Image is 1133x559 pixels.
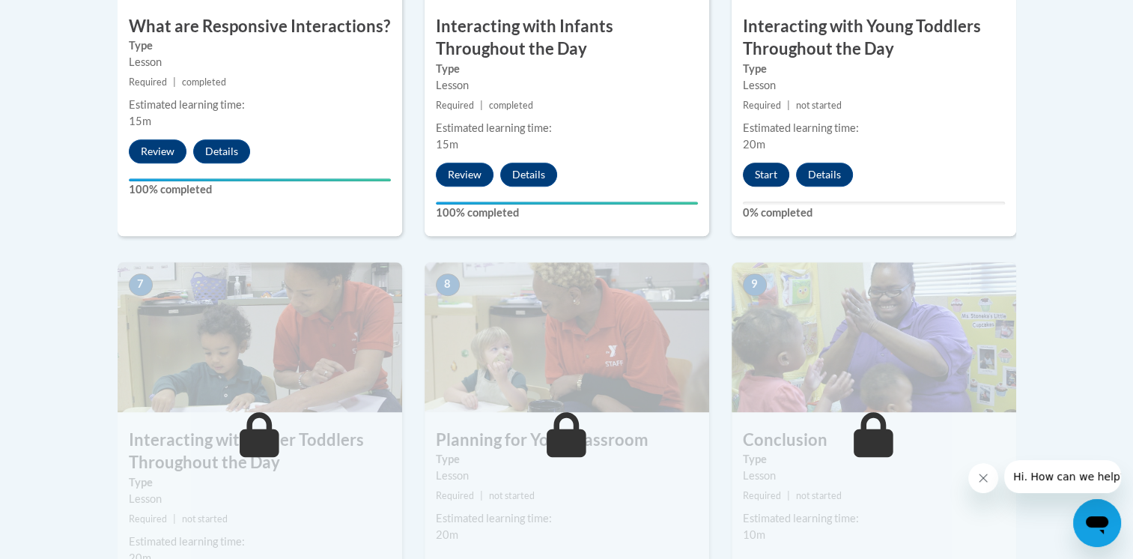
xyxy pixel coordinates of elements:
[489,490,535,501] span: not started
[129,491,391,507] div: Lesson
[500,163,557,187] button: Details
[480,490,483,501] span: |
[129,474,391,491] label: Type
[129,534,391,550] div: Estimated learning time:
[182,513,228,525] span: not started
[129,76,167,88] span: Required
[743,490,781,501] span: Required
[743,77,1005,94] div: Lesson
[743,100,781,111] span: Required
[118,15,402,38] h3: What are Responsive Interactions?
[480,100,483,111] span: |
[436,120,698,136] div: Estimated learning time:
[743,138,765,151] span: 20m
[436,510,698,527] div: Estimated learning time:
[436,528,458,541] span: 20m
[118,262,402,412] img: Course Image
[436,138,458,151] span: 15m
[436,100,474,111] span: Required
[743,163,789,187] button: Start
[436,202,698,205] div: Your progress
[425,429,709,452] h3: Planning for Your Classroom
[129,115,151,127] span: 15m
[129,178,391,181] div: Your progress
[732,15,1016,61] h3: Interacting with Young Toddlers Throughout the Day
[436,205,698,221] label: 100% completed
[436,274,460,296] span: 8
[787,490,790,501] span: |
[796,163,853,187] button: Details
[129,97,391,113] div: Estimated learning time:
[173,513,176,525] span: |
[743,274,767,296] span: 9
[743,468,1005,484] div: Lesson
[787,100,790,111] span: |
[743,205,1005,221] label: 0% completed
[129,274,153,296] span: 7
[436,77,698,94] div: Lesson
[743,528,765,541] span: 10m
[743,451,1005,468] label: Type
[129,513,167,525] span: Required
[182,76,226,88] span: completed
[436,490,474,501] span: Required
[732,262,1016,412] img: Course Image
[129,181,391,198] label: 100% completed
[118,429,402,475] h3: Interacting with Older Toddlers Throughout the Day
[968,463,998,493] iframe: Close message
[796,100,842,111] span: not started
[436,468,698,484] div: Lesson
[436,61,698,77] label: Type
[129,139,186,163] button: Review
[425,262,709,412] img: Course Image
[425,15,709,61] h3: Interacting with Infants Throughout the Day
[129,54,391,70] div: Lesson
[129,37,391,54] label: Type
[489,100,533,111] span: completed
[796,490,842,501] span: not started
[193,139,250,163] button: Details
[732,429,1016,452] h3: Conclusion
[743,510,1005,527] div: Estimated learning time:
[743,120,1005,136] div: Estimated learning time:
[743,61,1005,77] label: Type
[173,76,176,88] span: |
[436,163,493,187] button: Review
[9,10,121,22] span: Hi. How can we help?
[1073,499,1121,547] iframe: Button to launch messaging window
[1004,460,1121,493] iframe: Message from company
[436,451,698,468] label: Type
